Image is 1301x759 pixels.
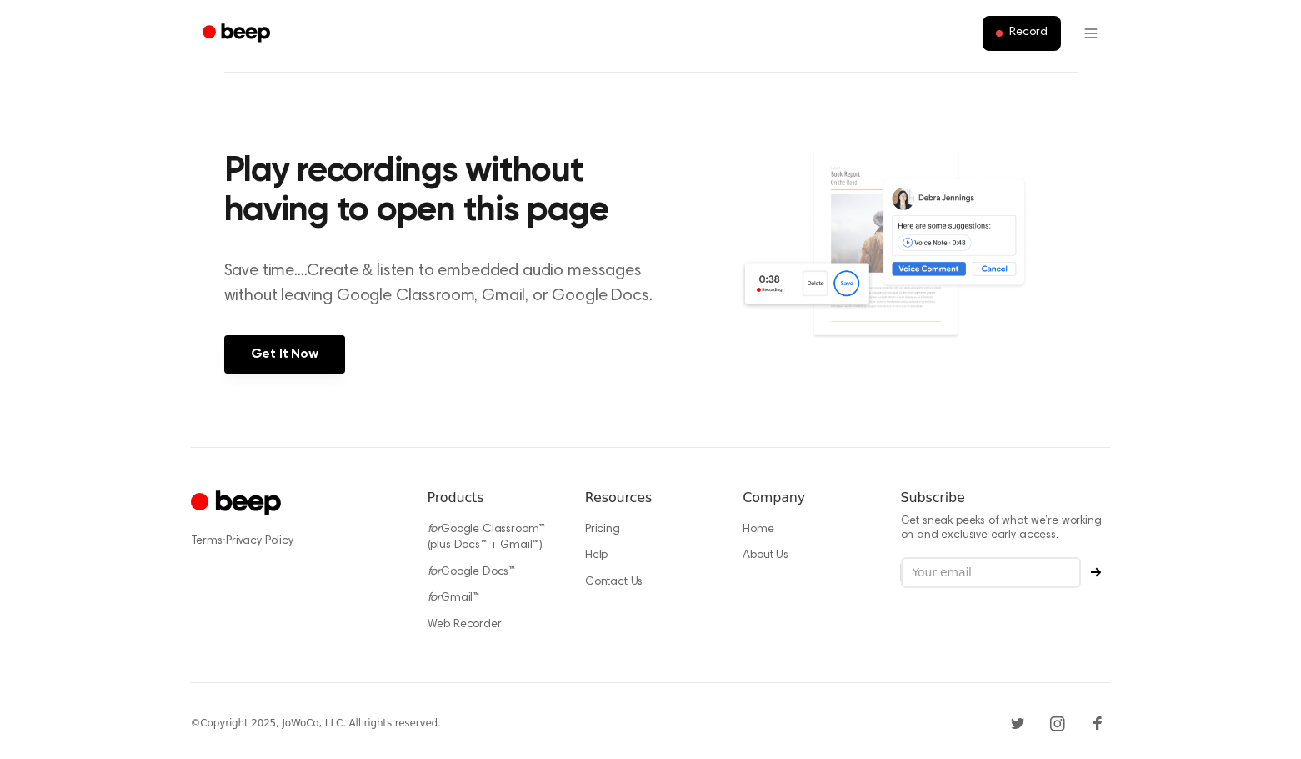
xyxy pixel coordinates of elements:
div: · [191,533,401,550]
button: Open menu [1071,13,1111,53]
p: Get sneak peeks of what we’re working on and exclusive early access. [901,515,1111,544]
h2: Play recordings without having to open this page [224,153,673,232]
a: Get It Now [224,335,345,374]
a: Contact Us [585,576,643,588]
a: Home [743,524,773,535]
img: Voice Comments on Docs and Recording Widget [739,148,1077,372]
a: Facebook [1084,710,1111,736]
i: for [428,592,442,604]
i: for [428,524,442,535]
button: Record [983,16,1060,51]
a: Pricing [585,524,620,535]
a: Twitter [1004,710,1031,736]
h6: Products [428,488,558,508]
a: forGoogle Docs™ [428,566,516,578]
a: Cruip [191,488,285,520]
h6: Company [743,488,873,508]
h6: Resources [585,488,716,508]
p: Save time....Create & listen to embedded audio messages without leaving Google Classroom, Gmail, ... [224,259,673,309]
a: forGoogle Classroom™ (plus Docs™ + Gmail™) [428,524,546,552]
a: Help [585,550,608,561]
a: Instagram [1044,710,1071,736]
input: Your email [901,557,1081,589]
a: About Us [743,550,788,561]
span: Record [1009,26,1047,41]
a: Privacy Policy [226,535,293,547]
button: Subscribe [1081,567,1111,577]
a: Terms [191,535,223,547]
a: Beep [191,18,285,50]
a: Web Recorder [428,619,502,631]
h6: Subscribe [901,488,1111,508]
a: forGmail™ [428,592,480,604]
div: © Copyright 2025, JoWoCo, LLC. All rights reserved. [191,716,441,731]
i: for [428,566,442,578]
